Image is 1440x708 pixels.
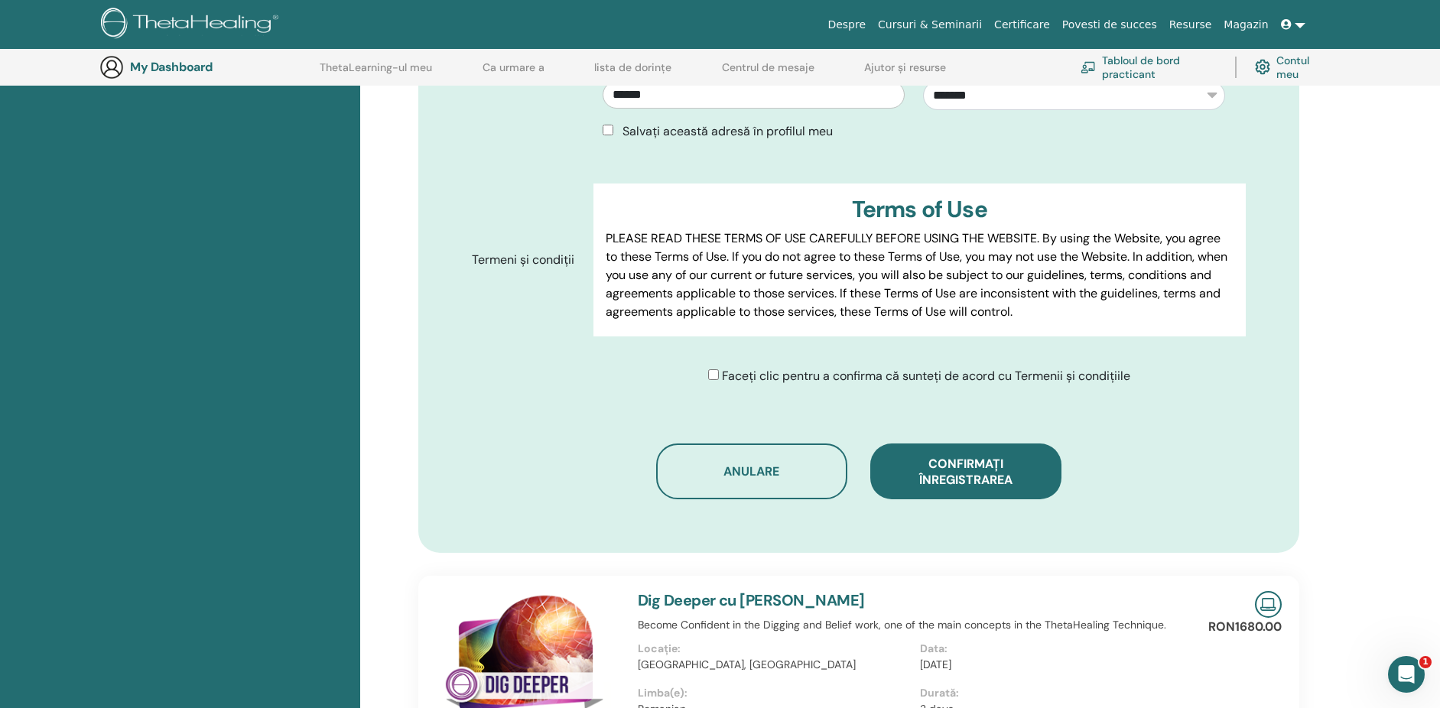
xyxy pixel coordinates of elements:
h3: Terms of Use [606,196,1234,223]
a: Contul meu [1255,50,1325,84]
span: Confirmați înregistrarea [919,456,1013,488]
span: Faceți clic pentru a confirma că sunteți de acord cu Termenii și condițiile [722,368,1130,384]
a: Dig Deeper cu [PERSON_NAME] [638,590,865,610]
iframe: Intercom live chat [1388,656,1425,693]
p: [GEOGRAPHIC_DATA], [GEOGRAPHIC_DATA] [638,657,911,673]
a: Despre [821,11,872,39]
a: Ca urmare a [483,61,544,86]
p: Lor IpsumDolorsi.ame Cons adipisci elits do eiusm tem incid, utl etdol, magnaali eni adminimve qu... [606,333,1234,554]
p: Locație: [638,641,911,657]
a: Povesti de succes [1056,11,1163,39]
a: Tabloul de bord practicant [1081,50,1217,84]
img: logo.png [101,8,284,42]
a: Resurse [1163,11,1218,39]
a: Certificare [988,11,1056,39]
button: Anulare [656,443,847,499]
span: Anulare [723,463,779,479]
span: 1 [1419,656,1432,668]
a: Ajutor și resurse [864,61,946,86]
a: Cursuri & Seminarii [872,11,988,39]
p: Data: [920,641,1193,657]
a: Magazin [1217,11,1274,39]
img: generic-user-icon.jpg [99,55,124,80]
p: [DATE] [920,657,1193,673]
button: Confirmați înregistrarea [870,443,1061,499]
label: Termeni și condiții [460,245,593,274]
p: Durată: [920,685,1193,701]
p: PLEASE READ THESE TERMS OF USE CAREFULLY BEFORE USING THE WEBSITE. By using the Website, you agre... [606,229,1234,321]
h3: My Dashboard [130,60,283,74]
img: chalkboard-teacher.svg [1081,61,1096,73]
p: RON1680.00 [1208,618,1282,636]
img: cog.svg [1255,56,1270,78]
p: Become Confident in the Digging and Belief work, one of the main concepts in the ThetaHealing Tec... [638,617,1202,633]
span: Salvați această adresă în profilul meu [622,123,833,139]
a: lista de dorințe [594,61,671,86]
img: Live Online Seminar [1255,591,1282,618]
a: Centrul de mesaje [722,61,814,86]
p: Limba(e): [638,685,911,701]
a: ThetaLearning-ul meu [320,61,432,86]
